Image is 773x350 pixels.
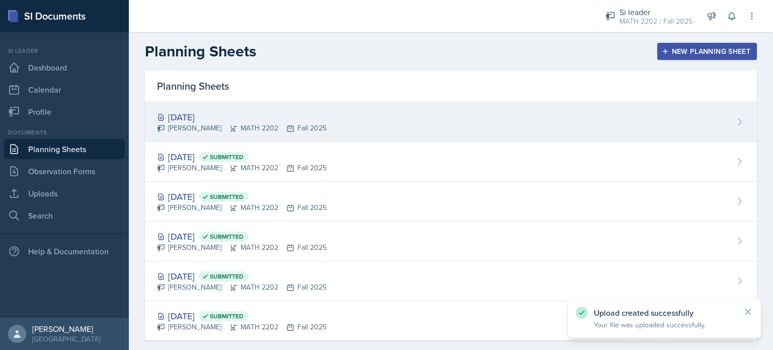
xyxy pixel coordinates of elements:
[620,16,692,27] div: MATH 2202 / Fall 2025
[594,320,735,330] p: Your file was uploaded successfully.
[210,312,244,320] span: Submitted
[145,42,256,60] h2: Planning Sheets
[594,308,735,318] p: Upload created successfully
[4,102,125,122] a: Profile
[4,80,125,100] a: Calendar
[157,123,327,133] div: [PERSON_NAME] MATH 2202 Fall 2025
[4,241,125,261] div: Help & Documentation
[145,142,757,182] a: [DATE] Submitted [PERSON_NAME]MATH 2202Fall 2025
[32,334,100,344] div: [GEOGRAPHIC_DATA]
[664,47,750,55] div: New Planning Sheet
[145,182,757,222] a: [DATE] Submitted [PERSON_NAME]MATH 2202Fall 2025
[157,190,327,203] div: [DATE]
[157,269,327,283] div: [DATE]
[4,183,125,203] a: Uploads
[4,46,125,55] div: Si leader
[157,202,327,213] div: [PERSON_NAME] MATH 2202 Fall 2025
[657,43,757,60] button: New Planning Sheet
[210,233,244,241] span: Submitted
[157,322,327,332] div: [PERSON_NAME] MATH 2202 Fall 2025
[210,193,244,201] span: Submitted
[210,153,244,161] span: Submitted
[157,242,327,253] div: [PERSON_NAME] MATH 2202 Fall 2025
[145,222,757,261] a: [DATE] Submitted [PERSON_NAME]MATH 2202Fall 2025
[157,309,327,323] div: [DATE]
[4,128,125,137] div: Documents
[210,272,244,281] span: Submitted
[145,71,757,102] div: Planning Sheets
[4,205,125,226] a: Search
[157,150,327,164] div: [DATE]
[145,102,757,142] a: [DATE] [PERSON_NAME]MATH 2202Fall 2025
[157,163,327,173] div: [PERSON_NAME] MATH 2202 Fall 2025
[620,6,692,18] div: Si leader
[145,261,757,301] a: [DATE] Submitted [PERSON_NAME]MATH 2202Fall 2025
[32,324,100,334] div: [PERSON_NAME]
[157,282,327,293] div: [PERSON_NAME] MATH 2202 Fall 2025
[157,110,327,124] div: [DATE]
[145,301,757,340] a: [DATE] Submitted [PERSON_NAME]MATH 2202Fall 2025
[4,57,125,78] a: Dashboard
[4,139,125,159] a: Planning Sheets
[4,161,125,181] a: Observation Forms
[157,230,327,243] div: [DATE]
